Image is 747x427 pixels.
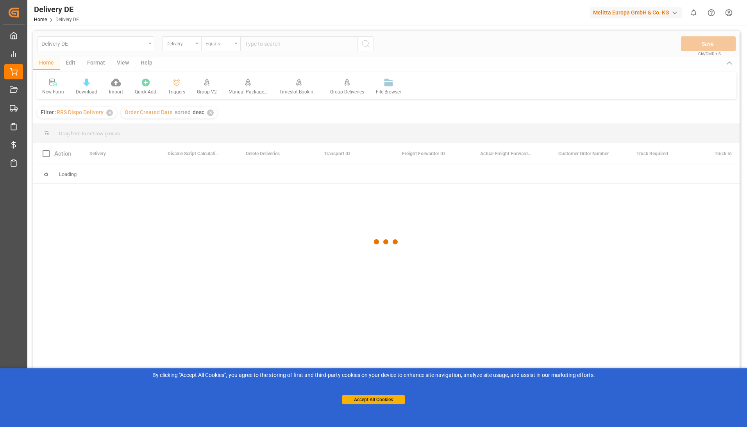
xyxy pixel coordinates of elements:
a: Home [34,17,47,22]
div: By clicking "Accept All Cookies”, you agree to the storing of first and third-party cookies on yo... [5,371,742,379]
button: Accept All Cookies [342,395,405,404]
button: Melitta Europa GmbH & Co. KG [590,5,685,20]
button: show 0 new notifications [685,4,702,22]
div: Melitta Europa GmbH & Co. KG [590,7,682,18]
div: Delivery DE [34,4,79,15]
button: Help Center [702,4,720,22]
